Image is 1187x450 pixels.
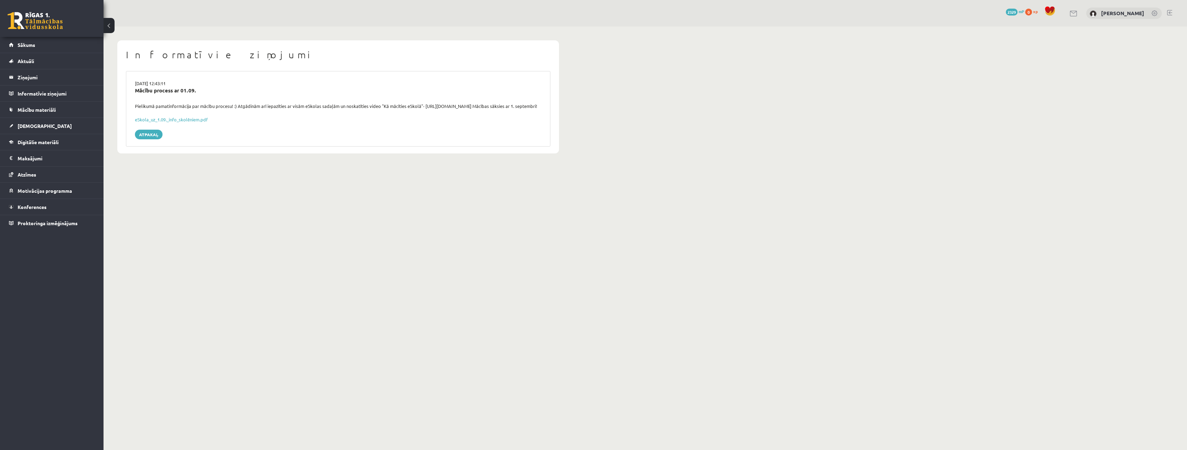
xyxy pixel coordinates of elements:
a: Konferences [9,199,95,215]
legend: Ziņojumi [18,69,95,85]
span: Konferences [18,204,47,210]
h1: Informatīvie ziņojumi [126,49,550,61]
a: Rīgas 1. Tālmācības vidusskola [8,12,63,29]
div: [DATE] 12:43:11 [130,80,547,87]
span: mP [1019,9,1024,14]
a: Motivācijas programma [9,183,95,199]
div: Pielikumā pamatinformācija par mācību procesu! :) Atgādinām arī iepazīties ar visām eSkolas sadaļ... [130,103,547,110]
a: Informatīvie ziņojumi [9,86,95,101]
a: Proktoringa izmēģinājums [9,215,95,231]
a: Mācību materiāli [9,102,95,118]
a: Aktuāli [9,53,95,69]
span: xp [1033,9,1038,14]
span: 2329 [1006,9,1018,16]
span: Sākums [18,42,35,48]
a: Ziņojumi [9,69,95,85]
a: Sākums [9,37,95,53]
div: Mācību process ar 01.09. [135,87,541,94]
a: [DEMOGRAPHIC_DATA] [9,118,95,134]
a: Atzīmes [9,167,95,182]
img: Markuss Ločmelis [1090,10,1097,17]
span: Mācību materiāli [18,107,56,113]
span: [DEMOGRAPHIC_DATA] [18,123,72,129]
a: [PERSON_NAME] [1101,10,1144,17]
span: Aktuāli [18,58,34,64]
a: Digitālie materiāli [9,134,95,150]
legend: Maksājumi [18,150,95,166]
span: Digitālie materiāli [18,139,59,145]
legend: Informatīvie ziņojumi [18,86,95,101]
a: eSkola_uz_1.09._info_skolēniem.pdf [135,117,208,122]
a: 0 xp [1025,9,1041,14]
a: 2329 mP [1006,9,1024,14]
span: 0 [1025,9,1032,16]
span: Proktoringa izmēģinājums [18,220,78,226]
span: Motivācijas programma [18,188,72,194]
a: Atpakaļ [135,130,163,139]
span: Atzīmes [18,171,36,178]
a: Maksājumi [9,150,95,166]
